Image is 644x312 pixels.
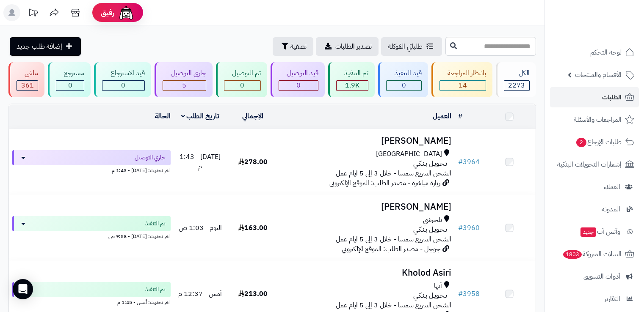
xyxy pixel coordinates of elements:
[13,279,33,299] div: Open Intercom Messenger
[282,268,451,278] h3: Kholod Asiri
[550,266,639,287] a: أدوات التسويق
[337,81,368,90] div: 1893
[342,244,440,254] span: جوجل - مصدر الطلب: الموقع الإلكتروني
[282,202,451,212] h3: [PERSON_NAME]
[386,68,421,78] div: قيد التنفيذ
[604,293,620,305] span: التقارير
[224,68,261,78] div: تم التوصيل
[182,80,186,90] span: 5
[602,203,620,215] span: المدونة
[459,80,467,90] span: 14
[10,37,81,56] a: إضافة طلب جديد
[550,199,639,219] a: المدونة
[550,132,639,152] a: طلبات الإرجاع2
[22,4,44,23] a: تحديثات المنصة
[316,37,379,56] a: تصدير الطلبات
[17,41,62,52] span: إضافة طلب جديد
[7,62,46,97] a: ملغي 361
[273,37,313,56] button: تصفية
[580,226,620,238] span: وآتس آب
[458,289,463,299] span: #
[335,41,372,52] span: تصدير الطلبات
[494,62,538,97] a: الكل2273
[329,178,440,188] span: زيارة مباشرة - مصدر الطلب: الموقع الإلكتروني
[387,81,421,90] div: 0
[458,157,463,167] span: #
[214,62,269,97] a: تم التوصيل 0
[178,289,222,299] span: أمس - 12:37 م
[550,87,639,107] a: الطلبات
[336,234,451,244] span: الشحن السريع سمسا - خلال 3 إلى 5 ايام عمل
[557,159,622,170] span: إشعارات التحويلات البنكية
[575,136,622,148] span: طلبات الإرجاع
[279,81,318,90] div: 0
[504,68,530,78] div: الكل
[550,109,639,130] a: المراجعات والأسئلة
[92,62,152,97] a: قيد الاسترجاع 0
[336,68,368,78] div: تم التنفيذ
[282,136,451,146] h3: [PERSON_NAME]
[12,165,171,174] div: اخر تحديث: [DATE] - 1:43 م
[458,289,480,299] a: #3958
[118,4,135,21] img: ai-face.png
[413,159,447,169] span: تـحـويـل بـنـكـي
[179,223,222,233] span: اليوم - 1:03 ص
[12,297,171,306] div: اخر تحديث: أمس - 1:45 م
[102,81,144,90] div: 0
[604,181,620,193] span: العملاء
[238,157,268,167] span: 278.00
[440,81,486,90] div: 14
[550,222,639,242] a: وآتس آبجديد
[434,281,442,291] span: أبها
[345,80,359,90] span: 1.9K
[121,80,125,90] span: 0
[12,231,171,240] div: اخر تحديث: [DATE] - 9:58 ص
[155,111,171,121] a: الحالة
[46,62,92,97] a: مسترجع 0
[17,81,38,90] div: 361
[181,111,220,121] a: تاريخ الطلب
[413,291,447,301] span: تـحـويـل بـنـكـي
[153,62,214,97] a: جاري التوصيل 5
[269,62,326,97] a: قيد التوصيل 0
[413,225,447,235] span: تـحـويـل بـنـكـي
[145,219,166,228] span: تم التنفيذ
[296,80,301,90] span: 0
[238,289,268,299] span: 213.00
[550,244,639,264] a: السلات المتروكة1803
[56,81,84,90] div: 0
[21,80,34,90] span: 361
[336,300,451,310] span: الشحن السريع سمسا - خلال 3 إلى 5 ايام عمل
[575,69,622,81] span: الأقسام والمنتجات
[402,80,406,90] span: 0
[580,227,596,237] span: جديد
[590,47,622,58] span: لوحة التحكم
[458,157,480,167] a: #3964
[550,289,639,309] a: التقارير
[430,62,494,97] a: بانتظار المراجعة 14
[145,285,166,294] span: تم التنفيذ
[101,8,114,18] span: رفيق
[326,62,376,97] a: تم التنفيذ 1.9K
[583,271,620,282] span: أدوات التسويق
[242,111,263,121] a: الإجمالي
[56,68,84,78] div: مسترجع
[68,80,72,90] span: 0
[508,80,525,90] span: 2273
[102,68,144,78] div: قيد الاسترجاع
[574,114,622,126] span: المراجعات والأسئلة
[586,15,636,33] img: logo-2.png
[163,68,206,78] div: جاري التوصيل
[135,153,166,162] span: جاري التوصيل
[163,81,206,90] div: 5
[238,223,268,233] span: 163.00
[290,41,307,52] span: تصفية
[336,168,451,178] span: الشحن السريع سمسا - خلال 3 إلى 5 ايام عمل
[376,62,429,97] a: قيد التنفيذ 0
[550,177,639,197] a: العملاء
[439,68,486,78] div: بانتظار المراجعة
[562,248,622,260] span: السلات المتروكة
[458,111,462,121] a: #
[388,41,423,52] span: طلباتي المُوكلة
[458,223,480,233] a: #3960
